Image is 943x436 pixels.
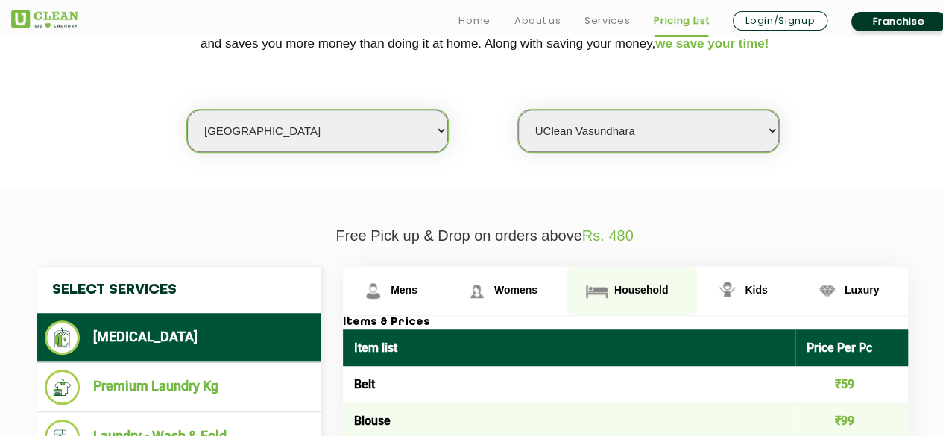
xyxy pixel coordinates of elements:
[582,227,634,244] span: Rs. 480
[614,284,668,296] span: Household
[45,370,80,405] img: Premium Laundry Kg
[391,284,417,296] span: Mens
[733,11,827,31] a: Login/Signup
[514,12,561,30] a: About us
[714,278,740,304] img: Kids
[745,284,767,296] span: Kids
[814,278,840,304] img: Luxury
[45,370,313,405] li: Premium Laundry Kg
[343,316,908,329] h3: Items & Prices
[795,366,909,402] td: ₹59
[584,12,630,30] a: Services
[360,278,386,304] img: Mens
[845,284,880,296] span: Luxury
[45,320,80,355] img: Dry Cleaning
[655,37,769,51] span: we save your time!
[458,12,491,30] a: Home
[464,278,490,304] img: Womens
[584,278,610,304] img: Household
[795,329,909,366] th: Price Per Pc
[11,10,78,28] img: UClean Laundry and Dry Cleaning
[37,267,321,313] h4: Select Services
[343,329,795,366] th: Item list
[343,366,795,402] td: Belt
[45,320,313,355] li: [MEDICAL_DATA]
[654,12,709,30] a: Pricing List
[494,284,537,296] span: Womens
